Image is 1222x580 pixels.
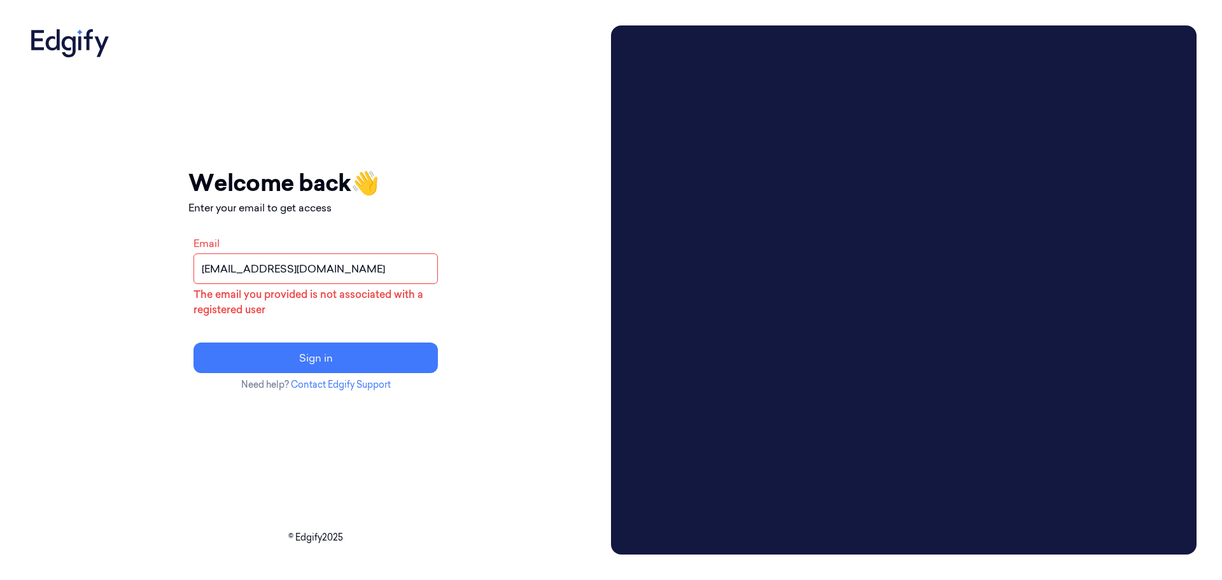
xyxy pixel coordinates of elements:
[25,531,606,544] p: © Edgify 2025
[188,200,443,215] p: Enter your email to get access
[193,286,438,317] p: The email you provided is not associated with a registered user
[193,253,438,284] input: name@example.com
[188,166,443,200] h1: Welcome back 👋
[291,379,391,390] a: Contact Edgify Support
[193,237,220,250] label: Email
[193,343,438,373] button: Sign in
[188,378,443,392] p: Need help?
